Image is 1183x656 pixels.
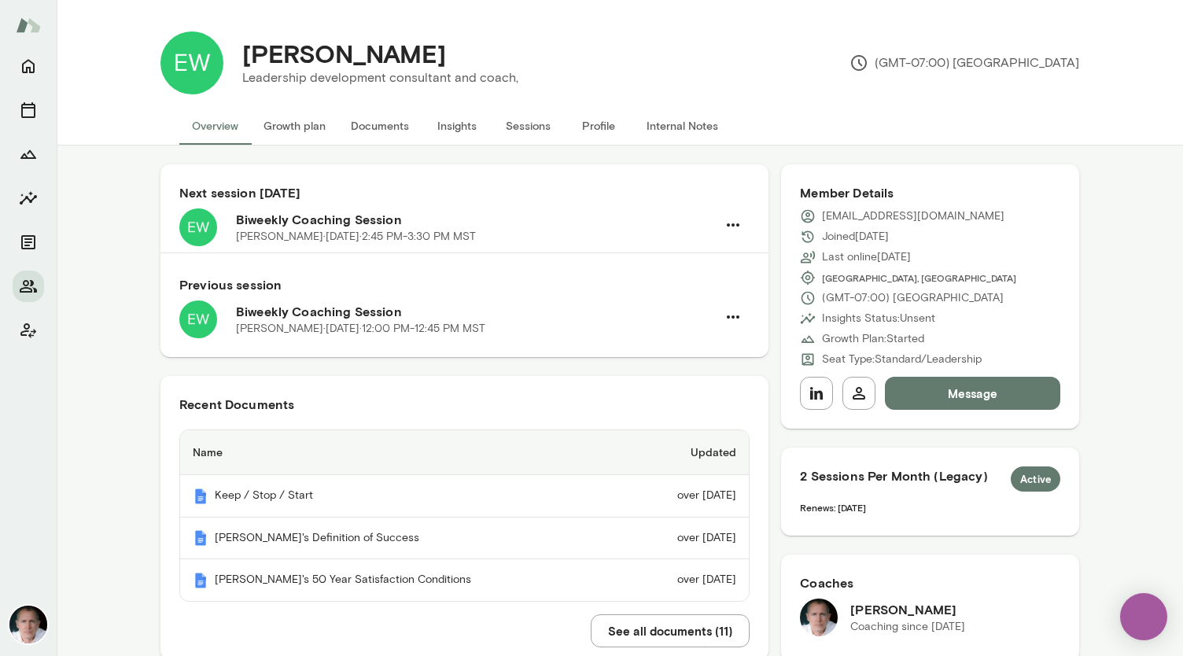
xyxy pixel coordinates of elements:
[9,606,47,643] img: Mike Lane
[180,475,625,518] th: Keep / Stop / Start
[625,518,749,560] td: over [DATE]
[193,530,208,546] img: Mento
[800,183,1060,202] h6: Member Details
[13,227,44,258] button: Documents
[160,31,223,94] img: Edward Wexler-Beron
[822,331,924,347] p: Growth Plan: Started
[16,10,41,40] img: Mento
[179,183,750,202] h6: Next session [DATE]
[13,138,44,170] button: Growth Plan
[800,466,1060,492] h6: 2 Sessions Per Month (Legacy)
[822,271,1016,284] span: [GEOGRAPHIC_DATA], [GEOGRAPHIC_DATA]
[422,107,492,145] button: Insights
[13,50,44,82] button: Home
[849,53,1079,72] p: (GMT-07:00) [GEOGRAPHIC_DATA]
[492,107,563,145] button: Sessions
[180,518,625,560] th: [PERSON_NAME]'s Definition of Success
[591,614,750,647] button: See all documents (11)
[179,275,750,294] h6: Previous session
[822,208,1004,224] p: [EMAIL_ADDRESS][DOMAIN_NAME]
[850,600,965,619] h6: [PERSON_NAME]
[800,573,1060,592] h6: Coaches
[180,430,625,475] th: Name
[822,290,1004,306] p: (GMT-07:00) [GEOGRAPHIC_DATA]
[193,573,208,588] img: Mento
[625,475,749,518] td: over [DATE]
[634,107,731,145] button: Internal Notes
[236,210,717,229] h6: Biweekly Coaching Session
[236,229,476,245] p: [PERSON_NAME] · [DATE] · 2:45 PM-3:30 PM MST
[236,321,485,337] p: [PERSON_NAME] · [DATE] · 12:00 PM-12:45 PM MST
[179,395,750,414] h6: Recent Documents
[338,107,422,145] button: Documents
[13,94,44,126] button: Sessions
[822,249,911,265] p: Last online [DATE]
[563,107,634,145] button: Profile
[625,559,749,601] td: over [DATE]
[885,377,1060,410] button: Message
[625,430,749,475] th: Updated
[193,488,208,504] img: Mento
[822,229,889,245] p: Joined [DATE]
[236,302,717,321] h6: Biweekly Coaching Session
[242,39,446,68] h4: [PERSON_NAME]
[850,619,965,635] p: Coaching since [DATE]
[179,107,251,145] button: Overview
[13,315,44,346] button: Client app
[13,182,44,214] button: Insights
[251,107,338,145] button: Growth plan
[1011,472,1060,488] span: Active
[800,502,866,513] span: Renews: [DATE]
[822,311,935,326] p: Insights Status: Unsent
[180,559,625,601] th: [PERSON_NAME]'s 50 Year Satisfaction Conditions
[242,68,518,87] p: Leadership development consultant and coach,
[13,271,44,302] button: Members
[800,599,838,636] img: Mike Lane
[822,352,982,367] p: Seat Type: Standard/Leadership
